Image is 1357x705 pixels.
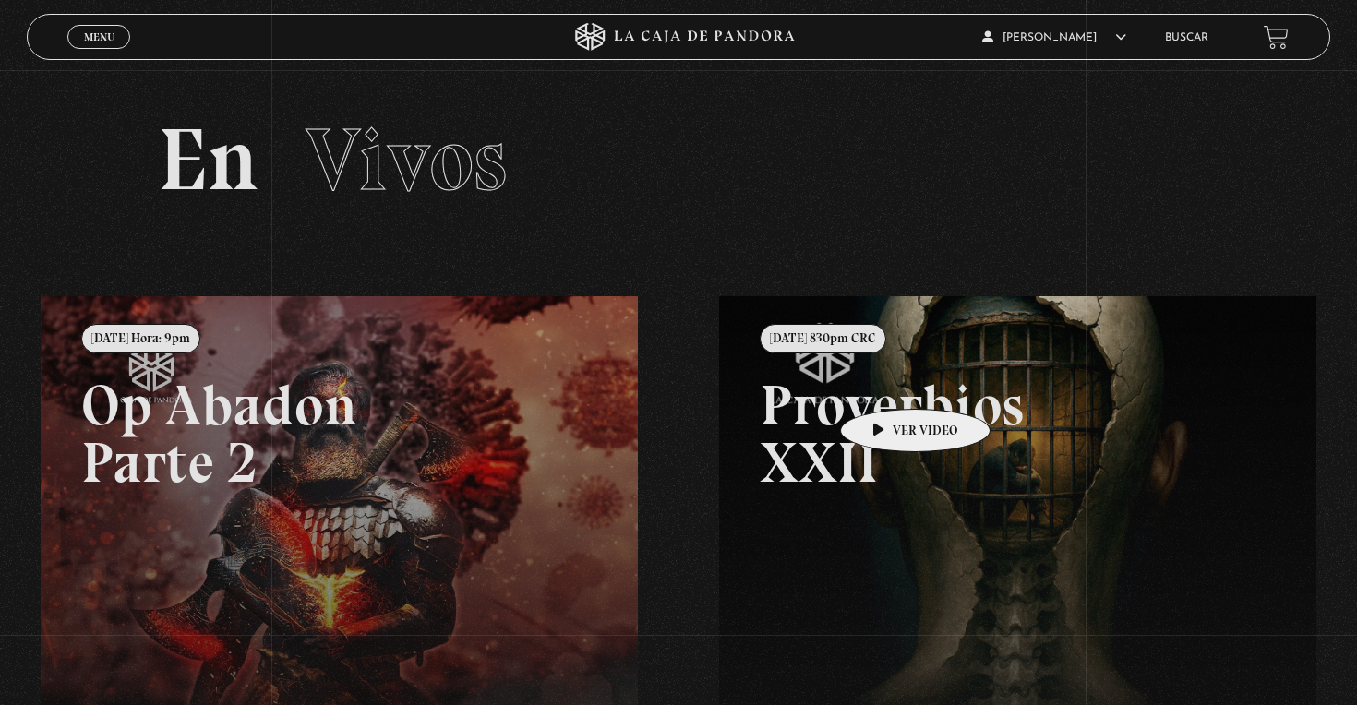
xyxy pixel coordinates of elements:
span: [PERSON_NAME] [982,32,1126,43]
span: Cerrar [78,47,121,60]
span: Vivos [306,107,507,212]
span: Menu [84,31,114,42]
a: View your shopping cart [1264,25,1289,50]
a: Buscar [1165,32,1208,43]
h2: En [158,116,1200,204]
